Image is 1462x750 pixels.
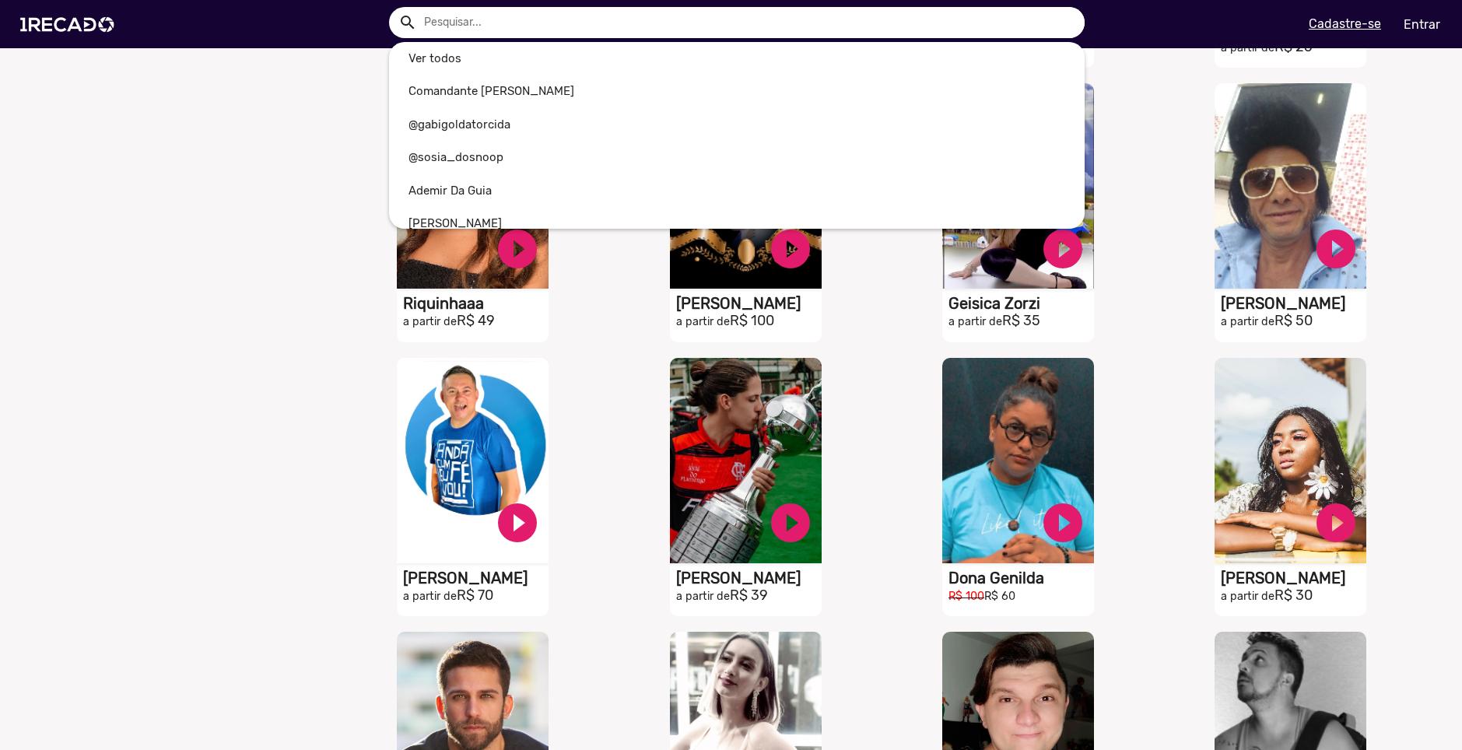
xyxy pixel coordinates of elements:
a: Ademir Da Guia [389,174,1085,208]
a: [PERSON_NAME] [389,207,1085,240]
a: Ver todos [389,42,1085,75]
button: Example home icon [393,8,420,35]
mat-icon: Example home icon [398,13,417,32]
a: @sosia_dosnoop [389,141,1085,174]
a: Comandante [PERSON_NAME] [389,75,1085,108]
a: @gabigoldatorcida [389,108,1085,142]
input: Pesquisar... [412,7,1085,38]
